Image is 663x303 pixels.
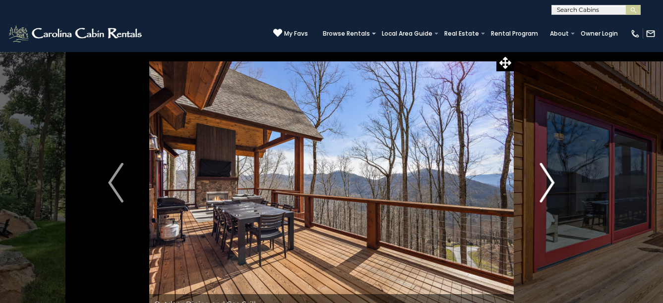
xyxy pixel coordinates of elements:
a: Rental Program [486,27,543,41]
img: White-1-2.png [7,24,145,44]
a: About [545,27,574,41]
img: mail-regular-white.png [646,29,656,39]
a: Owner Login [576,27,623,41]
span: My Favs [284,29,308,38]
a: Real Estate [439,27,484,41]
img: arrow [540,163,554,202]
a: Local Area Guide [377,27,437,41]
img: phone-regular-white.png [630,29,640,39]
a: Browse Rentals [318,27,375,41]
img: arrow [108,163,123,202]
a: My Favs [273,28,308,39]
